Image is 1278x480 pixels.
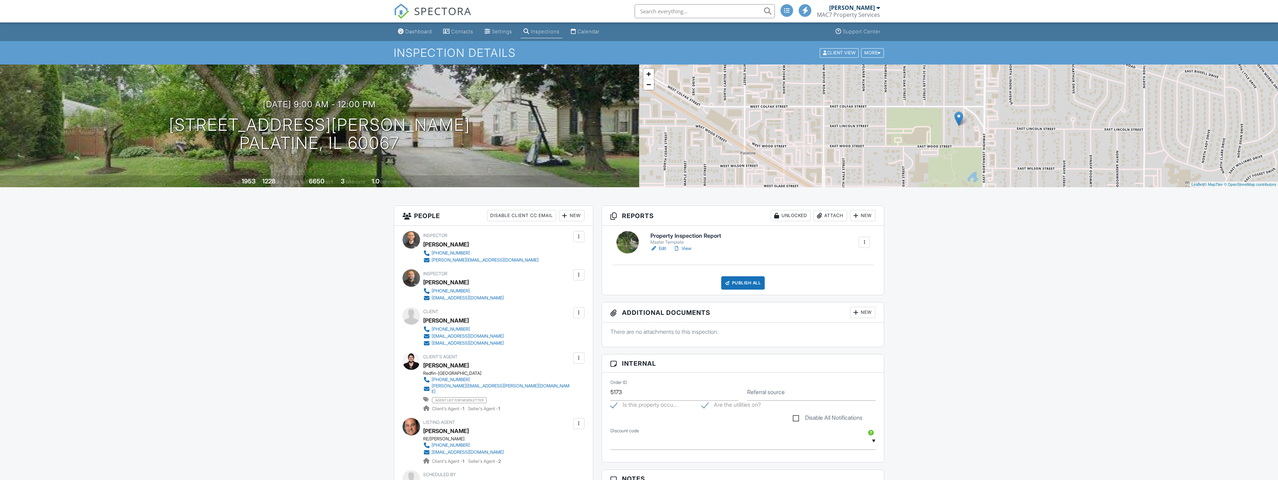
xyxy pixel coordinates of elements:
[721,276,765,290] div: Publish All
[440,25,476,38] a: Contacts
[432,288,470,294] div: [PHONE_NUMBER]
[829,4,875,11] div: [PERSON_NAME]
[451,28,473,34] div: Contacts
[487,210,556,221] div: Disable Client CC Email
[242,177,256,185] div: 1953
[1204,182,1223,187] a: © MapTiler
[498,406,500,411] strong: 1
[793,414,863,423] label: Disable All Notifications
[423,315,469,326] div: [PERSON_NAME]
[423,250,539,257] a: [PHONE_NUMBER]
[423,233,447,238] span: Inspector
[432,449,504,455] div: [EMAIL_ADDRESS][DOMAIN_NAME]
[610,428,639,434] label: Discount code
[432,340,504,346] div: [EMAIL_ADDRESS][DOMAIN_NAME]
[432,257,539,263] div: [PERSON_NAME][EMAIL_ADDRESS][DOMAIN_NAME]
[492,28,512,34] div: Settings
[423,442,504,449] a: [PHONE_NUMBER]
[643,79,654,90] a: Zoom out
[341,177,345,185] div: 3
[423,326,504,333] a: [PHONE_NUMBER]
[423,371,577,376] div: Redfin-[GEOGRAPHIC_DATA]
[432,250,470,256] div: [PHONE_NUMBER]
[432,333,504,339] div: [EMAIL_ADDRESS][DOMAIN_NAME]
[482,25,515,38] a: Settings
[293,179,308,184] span: Lot Size
[521,25,562,38] a: Inspections
[819,50,860,55] a: Client View
[610,328,876,336] p: There are no attachments to this inspection.
[850,210,875,221] div: New
[233,179,241,184] span: Built
[423,288,504,295] a: [PHONE_NUMBER]
[833,25,883,38] a: Support Center
[423,426,469,436] div: [PERSON_NAME]
[468,459,501,464] span: Seller's Agent -
[405,28,432,34] div: Dashboard
[650,233,721,245] a: Property Inspection Report Master Template
[771,210,811,221] div: Unlocked
[610,401,677,410] label: Is this property occupied?
[423,449,504,456] a: [EMAIL_ADDRESS][DOMAIN_NAME]
[432,383,572,394] div: [PERSON_NAME][EMAIL_ADDRESS][PERSON_NAME][DOMAIN_NAME]
[850,307,875,318] div: New
[423,277,469,288] div: [PERSON_NAME]
[817,11,880,18] div: MAC7 Property Services
[861,48,884,58] div: More
[813,210,847,221] div: Attach
[423,383,572,394] a: [PERSON_NAME][EMAIL_ADDRESS][PERSON_NAME][DOMAIN_NAME]
[263,100,376,109] h3: [DATE] 9:00 am - 12:00 pm
[432,442,470,448] div: [PHONE_NUMBER]
[820,48,859,58] div: Client View
[423,420,455,425] span: Listing Agent
[468,406,500,411] span: Seller's Agent -
[169,116,470,153] h1: [STREET_ADDRESS][PERSON_NAME] Palatine, IL 60067
[423,309,438,314] span: Client
[346,179,365,184] span: bedrooms
[423,360,469,371] div: [PERSON_NAME]
[1224,182,1276,187] a: © OpenStreetMap contributors
[414,4,472,18] span: SPECTORA
[423,257,539,264] a: [PERSON_NAME][EMAIL_ADDRESS][DOMAIN_NAME]
[380,179,400,184] span: bathrooms
[462,459,464,464] strong: 1
[423,354,458,359] span: Client's Agent
[635,4,775,18] input: Search everything...
[423,436,509,442] div: RE/[PERSON_NAME]
[673,245,691,252] a: View
[650,245,666,252] a: Edit
[423,376,572,383] a: [PHONE_NUMBER]
[559,210,584,221] div: New
[1190,182,1278,188] div: |
[462,406,464,411] strong: 1
[423,239,469,250] div: [PERSON_NAME]
[568,25,602,38] a: Calendar
[650,239,721,245] div: Master Template
[432,326,470,332] div: [PHONE_NUMBER]
[432,459,465,464] span: Client's Agent -
[395,25,435,38] a: Dashboard
[394,47,885,59] h1: Inspection Details
[602,206,884,226] h3: Reports
[432,397,487,403] span: agent list for newsletter
[423,472,456,477] span: Scheduled By
[309,177,324,185] div: 6650
[262,177,276,185] div: 1228
[498,459,501,464] strong: 2
[325,179,334,184] span: sq.ft.
[531,28,560,34] div: Inspections
[843,28,880,34] div: Support Center
[747,388,785,396] label: Referral source
[394,4,409,19] img: The Best Home Inspection Software - Spectora
[650,233,721,239] h6: Property Inspection Report
[643,69,654,79] a: Zoom in
[423,295,504,302] a: [EMAIL_ADDRESS][DOMAIN_NAME]
[432,406,465,411] span: Client's Agent -
[432,377,470,383] div: [PHONE_NUMBER]
[432,295,504,301] div: [EMAIL_ADDRESS][DOMAIN_NAME]
[423,340,504,347] a: [EMAIL_ADDRESS][DOMAIN_NAME]
[602,354,884,373] h3: Internal
[277,179,286,184] span: sq. ft.
[394,206,593,226] h3: People
[577,28,600,34] div: Calendar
